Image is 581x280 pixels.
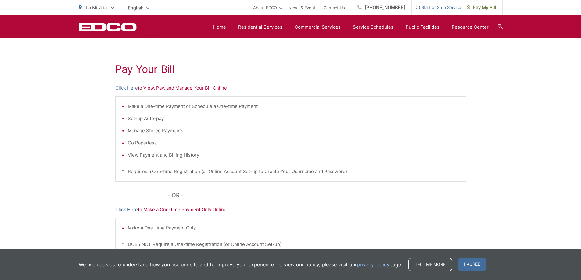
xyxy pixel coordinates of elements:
p: * DOES NOT Require a One-time Registration (or Online Account Set-up) [122,241,460,248]
span: I agree [458,258,486,271]
span: English [123,2,154,13]
p: to View, Pay, and Manage Your Bill Online [115,84,466,92]
a: Contact Us [324,4,345,11]
a: Resource Center [452,23,489,31]
p: - OR - [168,191,466,200]
li: Manage Stored Payments [128,127,460,134]
li: Make a One-time Payment or Schedule a One-time Payment [128,103,460,110]
li: View Payment and Billing History [128,151,460,159]
a: About EDCO [253,4,282,11]
a: Commercial Services [295,23,341,31]
h1: Pay Your Bill [115,63,466,75]
p: to Make a One-time Payment Only Online [115,206,466,213]
a: Click Here [115,206,138,213]
li: Make a One-time Payment Only [128,224,460,232]
a: Service Schedules [353,23,393,31]
li: Set-up Auto-pay [128,115,460,122]
span: Pay My Bill [467,4,496,11]
li: Go Paperless [128,139,460,147]
a: EDCD logo. Return to the homepage. [79,23,137,31]
a: News & Events [289,4,317,11]
a: Click Here [115,84,138,92]
span: La Mirada [86,5,107,10]
a: Tell me more [408,258,452,271]
a: Public Facilities [406,23,439,31]
a: privacy policy [357,261,389,268]
p: We use cookies to understand how you use our site and to improve your experience. To view our pol... [79,261,402,268]
a: Residential Services [238,23,282,31]
a: Home [213,23,226,31]
p: * Requires a One-time Registration (or Online Account Set-up to Create Your Username and Password) [122,168,460,175]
